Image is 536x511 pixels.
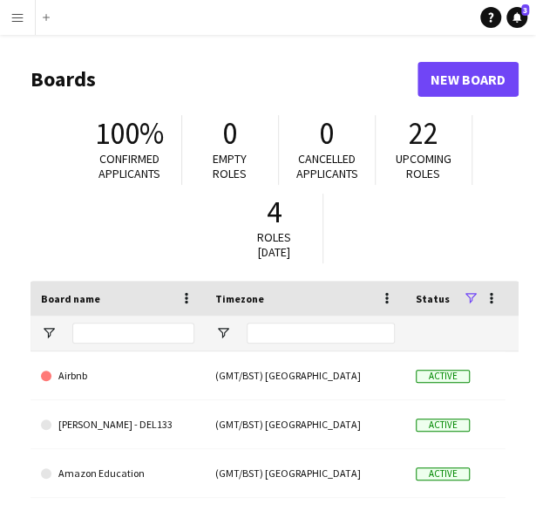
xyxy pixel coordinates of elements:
[41,400,194,449] a: [PERSON_NAME] - DEL133
[296,151,358,181] span: Cancelled applicants
[41,292,100,305] span: Board name
[222,114,237,153] span: 0
[31,66,417,92] h1: Boards
[416,292,450,305] span: Status
[215,292,264,305] span: Timezone
[41,325,57,341] button: Open Filter Menu
[41,449,194,498] a: Amazon Education
[416,467,470,480] span: Active
[247,323,395,344] input: Timezone Filter Input
[416,370,470,383] span: Active
[257,229,291,260] span: Roles [DATE]
[205,449,405,497] div: (GMT/BST) [GEOGRAPHIC_DATA]
[205,400,405,448] div: (GMT/BST) [GEOGRAPHIC_DATA]
[267,193,282,231] span: 4
[213,151,247,181] span: Empty roles
[506,7,527,28] a: 3
[98,151,160,181] span: Confirmed applicants
[41,351,194,400] a: Airbnb
[409,114,438,153] span: 22
[521,4,529,16] span: 3
[416,419,470,432] span: Active
[319,114,334,153] span: 0
[205,351,405,399] div: (GMT/BST) [GEOGRAPHIC_DATA]
[95,114,164,153] span: 100%
[215,325,231,341] button: Open Filter Menu
[72,323,194,344] input: Board name Filter Input
[417,62,519,97] a: New Board
[396,151,451,181] span: Upcoming roles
